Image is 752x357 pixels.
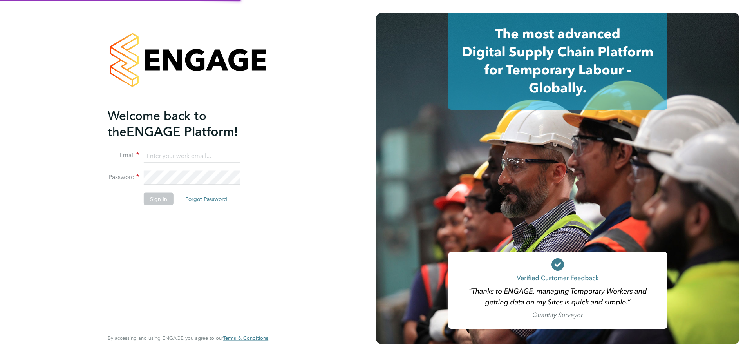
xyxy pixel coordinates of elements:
button: Forgot Password [179,193,233,205]
label: Password [108,173,139,181]
span: By accessing and using ENGAGE you agree to our [108,335,268,341]
button: Sign In [144,193,174,205]
span: Terms & Conditions [223,335,268,341]
a: Terms & Conditions [223,335,268,341]
h2: ENGAGE Platform! [108,107,260,140]
label: Email [108,151,139,159]
span: Welcome back to the [108,108,206,139]
input: Enter your work email... [144,149,240,163]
